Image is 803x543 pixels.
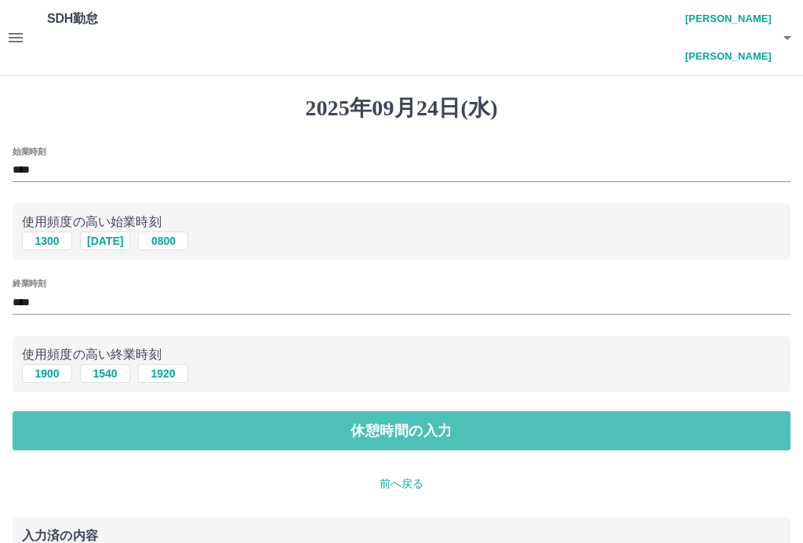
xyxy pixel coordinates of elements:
[22,231,72,250] button: 1300
[22,364,72,383] button: 1900
[13,476,790,492] p: 前へ戻る
[22,213,781,231] p: 使用頻度の高い始業時刻
[13,145,45,157] label: 始業時刻
[138,231,188,250] button: 0800
[22,345,781,364] p: 使用頻度の高い終業時刻
[13,278,45,290] label: 終業時刻
[80,364,130,383] button: 1540
[80,231,130,250] button: [DATE]
[13,411,790,450] button: 休憩時間の入力
[13,95,790,122] h1: 2025年09月24日(水)
[138,364,188,383] button: 1920
[22,530,781,542] p: 入力済の内容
